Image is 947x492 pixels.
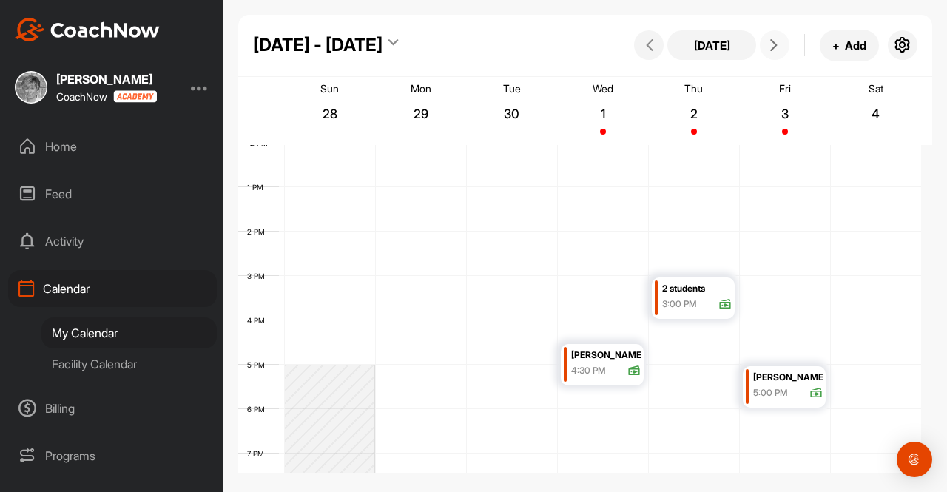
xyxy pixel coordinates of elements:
[238,272,280,280] div: 3 PM
[238,183,278,192] div: 1 PM
[662,297,697,311] div: 3:00 PM
[320,82,339,95] p: Sun
[499,107,525,121] p: 30
[662,280,732,297] div: 2 students
[753,369,823,386] div: [PERSON_NAME]
[753,386,788,400] div: 5:00 PM
[56,90,157,103] div: CoachNow
[411,82,431,95] p: Mon
[238,360,280,369] div: 5 PM
[375,77,466,145] a: September 29, 2025
[571,364,606,377] div: 4:30 PM
[317,107,343,121] p: 28
[830,77,921,145] a: October 4, 2025
[238,449,279,458] div: 7 PM
[667,30,756,60] button: [DATE]
[863,107,889,121] p: 4
[832,38,840,53] span: +
[56,73,157,85] div: [PERSON_NAME]
[8,437,217,474] div: Programs
[8,128,217,165] div: Home
[897,442,932,477] div: Open Intercom Messenger
[571,347,641,364] div: [PERSON_NAME]
[590,107,616,121] p: 1
[503,82,521,95] p: Tue
[869,82,883,95] p: Sat
[557,77,648,145] a: October 1, 2025
[772,107,798,121] p: 3
[8,390,217,427] div: Billing
[684,82,703,95] p: Thu
[15,71,47,104] img: square_79ec8c51d126512d5cf6ea9b3775d7e2.jpg
[820,30,879,61] button: +Add
[8,223,217,260] div: Activity
[8,270,217,307] div: Calendar
[648,77,739,145] a: October 2, 2025
[238,316,280,325] div: 4 PM
[15,18,160,41] img: CoachNow
[284,77,375,145] a: September 28, 2025
[779,82,791,95] p: Fri
[253,32,382,58] div: [DATE] - [DATE]
[41,317,217,348] div: My Calendar
[238,405,280,414] div: 6 PM
[113,90,157,103] img: CoachNow acadmey
[8,175,217,212] div: Feed
[408,107,434,121] p: 29
[41,348,217,380] div: Facility Calendar
[466,77,557,145] a: September 30, 2025
[238,227,280,236] div: 2 PM
[681,107,707,121] p: 2
[593,82,613,95] p: Wed
[739,77,830,145] a: October 3, 2025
